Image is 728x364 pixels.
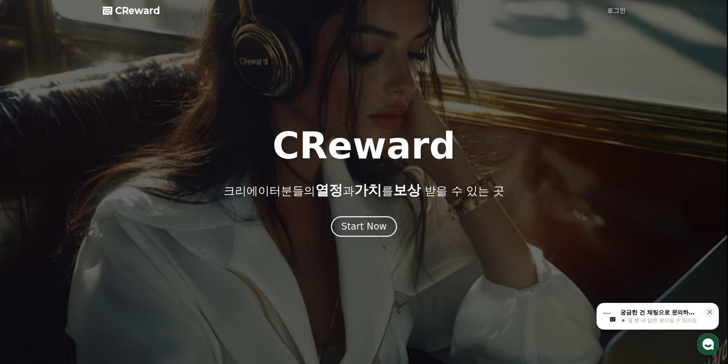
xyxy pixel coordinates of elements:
[341,220,387,233] div: Start Now
[315,182,343,198] span: 열정
[115,5,160,17] span: CReward
[224,183,504,198] p: 크리에이터분들의 과 를 받을 수 있는 곳
[607,6,626,15] a: 로그인
[331,216,397,237] button: Start Now
[331,224,397,231] a: Start Now
[272,128,456,164] h1: CReward
[103,5,160,17] a: CReward
[354,182,382,198] span: 가치
[393,182,421,198] span: 보상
